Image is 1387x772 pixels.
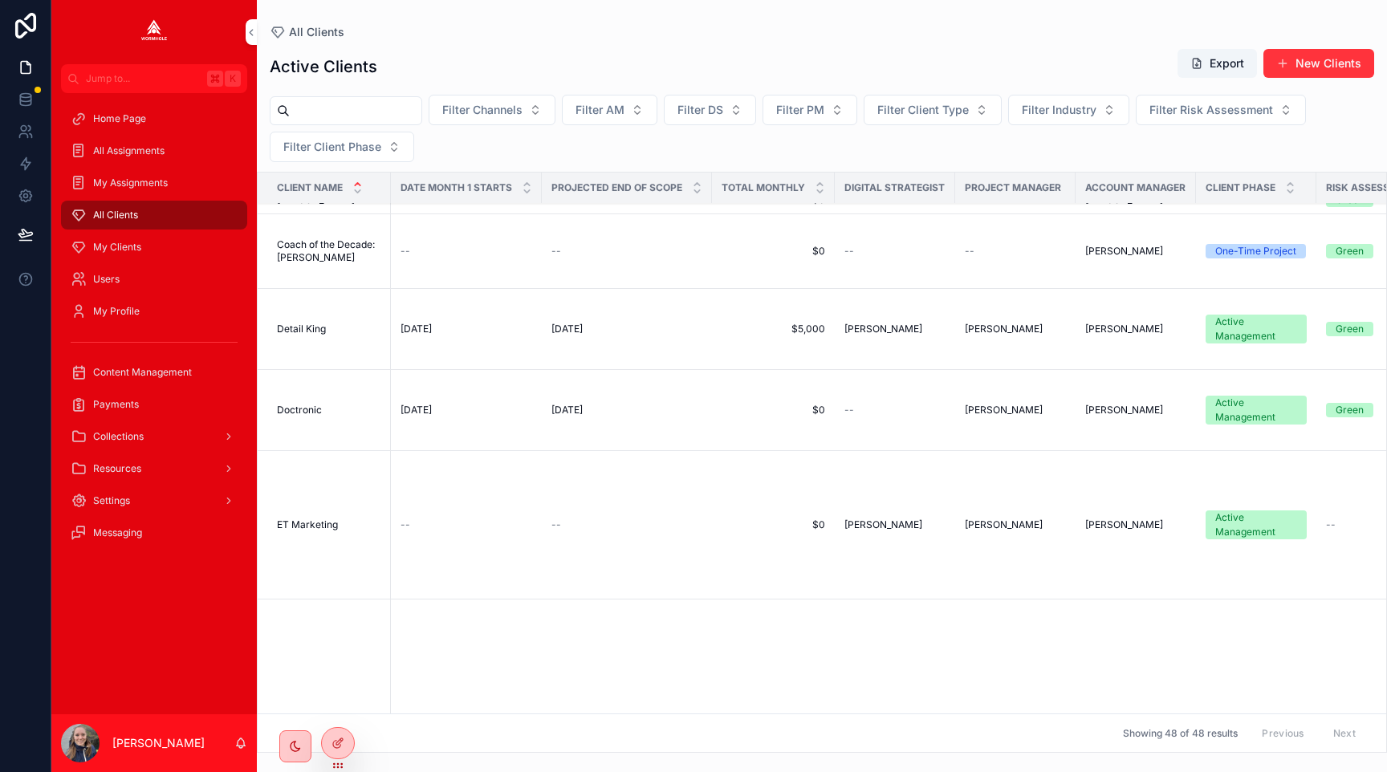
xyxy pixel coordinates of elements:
span: All Assignments [93,144,165,157]
span: [DATE] [551,404,583,416]
a: [PERSON_NAME] [1085,323,1186,335]
a: [DATE] [551,404,702,416]
div: Green [1336,403,1364,417]
a: Detail King [277,323,381,335]
span: Digital Strategist [844,181,945,194]
span: Home Page [93,112,146,125]
a: [DATE] [401,404,532,416]
div: Active Management [1215,396,1297,425]
a: $5,000 [722,323,825,335]
span: Users [93,273,120,286]
span: Client Name [277,181,343,194]
span: [PERSON_NAME] [1085,518,1163,531]
a: [PERSON_NAME] [844,518,946,531]
span: -- [844,404,854,416]
span: Collections [93,430,144,443]
span: -- [965,245,974,258]
span: Settings [93,494,130,507]
span: [PERSON_NAME] [965,404,1043,416]
span: [PERSON_NAME] [844,323,922,335]
div: scrollable content [51,93,257,568]
a: [PERSON_NAME] [965,518,1066,531]
a: -- [551,245,702,258]
span: [PERSON_NAME] [1085,245,1163,258]
a: [DATE] [551,323,702,335]
a: $0 [722,518,825,531]
a: Resources [61,454,247,483]
span: -- [551,518,561,531]
span: Projected End of Scope [551,181,682,194]
span: [DATE] [551,323,583,335]
button: Select Button [429,95,555,125]
h1: Active Clients [270,55,377,78]
a: Payments [61,390,247,419]
a: My Assignments [61,169,247,197]
div: Green [1336,322,1364,336]
span: All Clients [289,24,344,40]
span: Filter AM [576,102,624,118]
img: App logo [141,19,167,45]
span: -- [401,245,410,258]
span: Account Manager [1085,181,1186,194]
span: ET Marketing [277,518,338,531]
span: My Profile [93,305,140,318]
span: Filter Client Type [877,102,969,118]
a: Users [61,265,247,294]
a: [PERSON_NAME] [844,323,946,335]
span: Filter Channels [442,102,523,118]
a: Collections [61,422,247,451]
a: Active Management [1206,315,1307,343]
button: New Clients [1263,49,1374,78]
span: Date Month 1 Starts [401,181,512,194]
div: Active Management [1215,315,1297,343]
a: Doctronic [277,404,381,416]
span: Detail King [277,323,326,335]
a: My Profile [61,297,247,326]
span: -- [1326,518,1336,531]
span: -- [551,245,561,258]
a: [PERSON_NAME] [1085,404,1186,416]
span: [PERSON_NAME] [844,518,922,531]
span: Payments [93,398,139,411]
a: My Clients [61,233,247,262]
button: Jump to...K [61,64,247,93]
a: -- [551,518,702,531]
a: [PERSON_NAME] [965,323,1066,335]
span: Filter PM [776,102,824,118]
a: $0 [722,404,825,416]
span: Filter DS [677,102,723,118]
a: Settings [61,486,247,515]
a: Messaging [61,518,247,547]
a: Coach of the Decade: [PERSON_NAME] [277,238,381,264]
span: All Clients [93,209,138,221]
a: [PERSON_NAME] [1085,245,1186,258]
a: $0 [722,245,825,258]
span: Content Management [93,366,192,379]
span: [DATE] [401,404,432,416]
span: My Assignments [93,177,168,189]
a: -- [401,518,532,531]
a: One-Time Project [1206,244,1307,258]
a: [PERSON_NAME] [1085,518,1186,531]
button: Export [1178,49,1257,78]
span: Jump to... [86,72,201,85]
a: [PERSON_NAME] [965,404,1066,416]
span: Filter Client Phase [283,139,381,155]
button: Select Button [562,95,657,125]
span: [PERSON_NAME] [965,323,1043,335]
button: Select Button [1136,95,1306,125]
button: Select Button [763,95,857,125]
button: Select Button [864,95,1002,125]
span: [PERSON_NAME] [965,518,1043,531]
a: -- [844,245,946,258]
a: Home Page [61,104,247,133]
button: Select Button [270,132,414,162]
a: Content Management [61,358,247,387]
div: Green [1336,244,1364,258]
span: Filter Risk Assessment [1149,102,1273,118]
